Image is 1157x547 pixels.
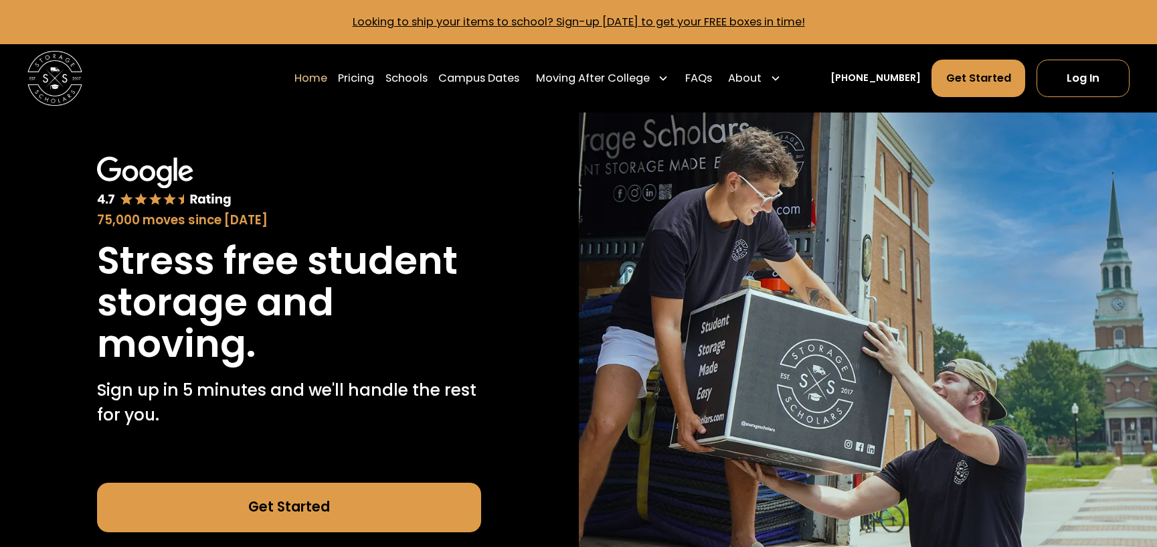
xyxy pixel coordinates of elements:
[97,240,481,365] h1: Stress free student storage and moving.
[685,59,712,97] a: FAQs
[294,59,327,97] a: Home
[536,70,650,87] div: Moving After College
[723,59,786,97] div: About
[530,59,674,97] div: Moving After College
[97,378,481,428] p: Sign up in 5 minutes and we'll handle the rest for you.
[27,51,82,106] img: Storage Scholars main logo
[353,14,805,29] a: Looking to ship your items to school? Sign-up [DATE] to get your FREE boxes in time!
[97,483,481,532] a: Get Started
[338,59,374,97] a: Pricing
[1037,60,1130,96] a: Log In
[931,60,1025,96] a: Get Started
[97,211,481,230] div: 75,000 moves since [DATE]
[27,51,82,106] a: home
[830,71,921,86] a: [PHONE_NUMBER]
[385,59,428,97] a: Schools
[97,157,232,208] img: Google 4.7 star rating
[728,70,762,87] div: About
[438,59,519,97] a: Campus Dates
